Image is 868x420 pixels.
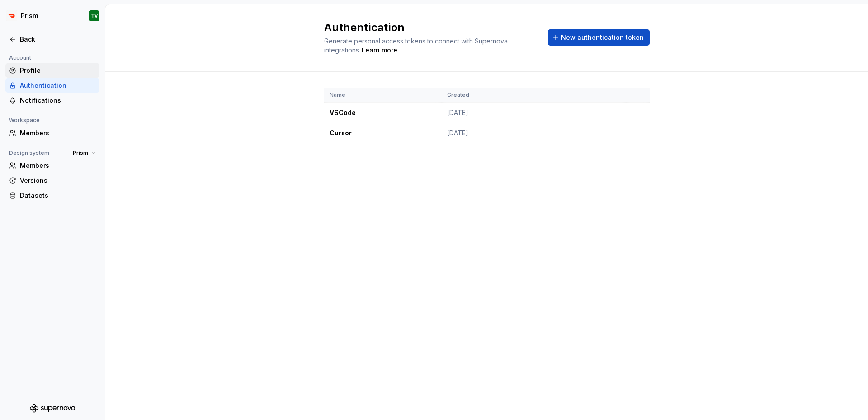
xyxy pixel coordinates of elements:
[5,188,99,203] a: Datasets
[324,123,442,143] td: Cursor
[324,103,442,123] td: VSCode
[5,115,43,126] div: Workspace
[20,161,96,170] div: Members
[5,158,99,173] a: Members
[5,148,53,158] div: Design system
[20,66,96,75] div: Profile
[442,103,626,123] td: [DATE]
[91,12,98,19] div: TV
[20,96,96,105] div: Notifications
[442,123,626,143] td: [DATE]
[324,20,537,35] h2: Authentication
[20,191,96,200] div: Datasets
[561,33,644,42] span: New authentication token
[5,63,99,78] a: Profile
[360,47,399,54] span: .
[442,88,626,103] th: Created
[5,78,99,93] a: Authentication
[324,88,442,103] th: Name
[2,6,103,26] button: PrismTV
[5,93,99,108] a: Notifications
[5,52,35,63] div: Account
[324,37,509,54] span: Generate personal access tokens to connect with Supernova integrations.
[5,126,99,140] a: Members
[20,129,96,138] div: Members
[30,404,75,413] svg: Supernova Logo
[5,173,99,188] a: Versions
[21,11,38,20] div: Prism
[20,35,96,44] div: Back
[362,46,397,55] a: Learn more
[5,32,99,47] a: Back
[20,176,96,185] div: Versions
[6,10,17,21] img: bd52d190-91a7-4889-9e90-eccda45865b1.png
[73,149,88,157] span: Prism
[548,29,650,46] button: New authentication token
[20,81,96,90] div: Authentication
